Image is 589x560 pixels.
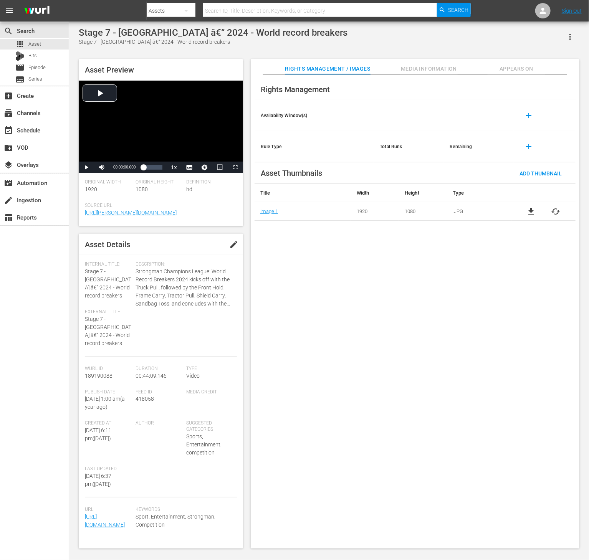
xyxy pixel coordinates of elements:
span: [DATE] 1:00 am ( a year ago ) [85,396,125,410]
button: cached [551,207,560,216]
span: Type [186,366,233,372]
span: Publish Date [85,389,132,395]
span: Reports [4,213,13,222]
span: 00:00:00.000 [113,165,136,169]
span: Series [28,75,42,83]
span: 1080 [136,186,148,192]
button: Subtitles [182,162,197,173]
span: Duration [136,366,182,372]
span: menu [5,6,14,15]
span: edit [229,240,238,249]
span: add [524,142,534,151]
span: Appears On [488,64,545,74]
a: [URL][PERSON_NAME][DOMAIN_NAME] [85,210,177,216]
a: Image 1 [260,208,278,214]
span: Source Url [85,203,233,209]
td: 1920 [351,202,399,221]
button: add [520,137,538,156]
span: Original Width [85,179,132,185]
span: Video [186,373,200,379]
span: Description: [136,261,233,268]
div: Video Player [79,81,243,173]
th: Type [447,184,511,202]
span: 00:44:09.146 [136,373,167,379]
span: 418058 [136,396,154,402]
span: Strongman Champions League: World Record Breakers 2024 kicks off with the Truck Pull, followed by... [136,268,233,308]
button: Play [79,162,94,173]
span: 1920 [85,186,97,192]
span: VOD [4,143,13,152]
span: Keywords [136,507,233,513]
span: Asset Details [85,240,130,249]
div: Stage 7 - [GEOGRAPHIC_DATA] â€“ 2024 - World record breakers [79,38,347,46]
div: Stage 7 - [GEOGRAPHIC_DATA] â€“ 2024 - World record breakers [79,27,347,38]
th: Availability Window(s) [255,100,374,131]
button: edit [225,235,243,254]
div: Bits [15,51,25,61]
a: Sign Out [562,8,582,14]
button: Jump To Time [197,162,212,173]
span: Internal Title: [85,261,132,268]
span: Create [4,91,13,101]
span: Stage 7 - [GEOGRAPHIC_DATA] â€“ 2024 - World record breakers [85,316,131,346]
span: Created At [85,420,132,426]
span: Schedule [4,126,13,135]
button: Mute [94,162,109,173]
span: Rights Management [261,85,330,94]
span: hd [186,186,192,192]
span: Author [136,420,182,426]
span: Add Thumbnail [513,170,568,177]
span: add [524,111,534,120]
span: Original Height [136,179,182,185]
span: Suggested Categories [186,420,233,433]
span: Episode [15,63,25,72]
span: Bits [28,52,37,59]
span: Overlays [4,160,13,170]
th: Rule Type [255,131,374,162]
span: External Title: [85,309,132,315]
td: .JPG [447,202,511,221]
th: Remaining [444,131,514,162]
span: Stage 7 - [GEOGRAPHIC_DATA] â€“ 2024 - World record breakers [85,268,131,299]
span: Media Credit [186,389,233,395]
span: Asset [28,40,41,48]
span: Channels [4,109,13,118]
span: Automation [4,178,13,188]
button: Picture-in-Picture [212,162,228,173]
a: file_download [527,207,536,216]
button: Playback Rate [166,162,182,173]
th: Height [399,184,447,202]
span: Url [85,507,132,513]
button: Fullscreen [228,162,243,173]
span: Sports, Entertainment, competition [186,433,222,456]
span: [DATE] 6:37 pm ( [DATE] ) [85,473,111,487]
button: Add Thumbnail [513,166,568,180]
a: [URL][DOMAIN_NAME] [85,514,125,528]
span: 189190088 [85,373,113,379]
span: Search [448,3,468,17]
span: Definition [186,179,233,185]
th: Title [255,184,351,202]
span: Search [4,26,13,36]
div: Progress Bar [143,165,162,170]
span: Feed ID [136,389,182,395]
span: Asset [15,40,25,49]
th: Width [351,184,399,202]
span: [DATE] 6:11 pm ( [DATE] ) [85,427,111,441]
button: add [520,106,538,125]
span: Series [15,75,25,84]
span: Last Updated [85,466,132,472]
span: Sport, Entertainment, Strongman, Competition [136,513,233,529]
th: Total Runs [374,131,443,162]
td: 1080 [399,202,447,221]
span: Asset Thumbnails [261,168,322,178]
img: ans4CAIJ8jUAAAAAAAAAAAAAAAAAAAAAAAAgQb4GAAAAAAAAAAAAAAAAAAAAAAAAJMjXAAAAAAAAAAAAAAAAAAAAAAAAgAT5G... [18,2,55,20]
span: Episode [28,64,46,71]
span: Media Information [400,64,458,74]
span: Rights Management / Images [285,64,370,74]
span: Asset Preview [85,65,134,74]
button: Search [437,3,471,17]
span: Wurl Id [85,366,132,372]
